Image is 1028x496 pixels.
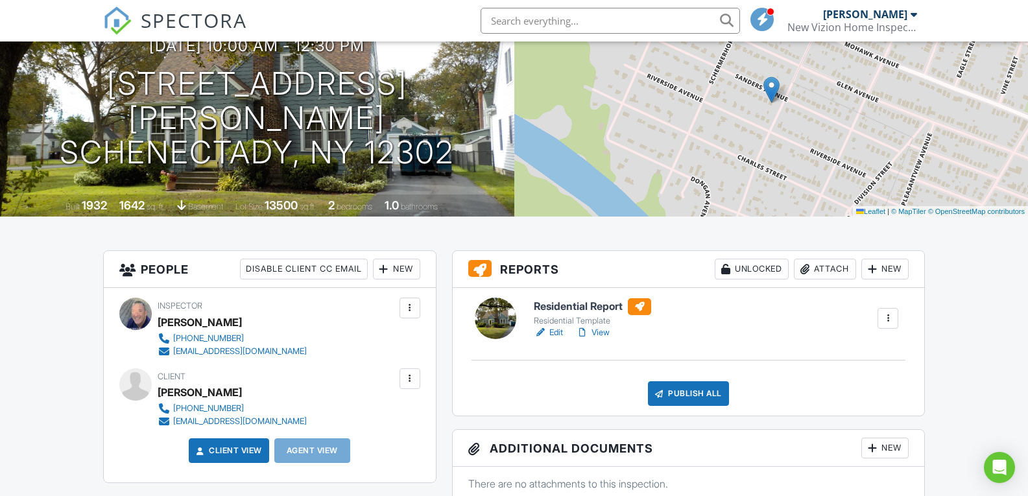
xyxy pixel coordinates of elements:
[823,8,907,21] div: [PERSON_NAME]
[715,259,789,279] div: Unlocked
[147,202,165,211] span: sq. ft.
[149,37,365,54] h3: [DATE] 10:00 am - 12:30 pm
[158,313,242,332] div: [PERSON_NAME]
[648,381,729,406] div: Publish All
[173,346,307,357] div: [EMAIL_ADDRESS][DOMAIN_NAME]
[158,402,307,415] a: [PHONE_NUMBER]
[173,403,244,414] div: [PHONE_NUMBER]
[861,259,909,279] div: New
[794,259,856,279] div: Attach
[21,67,494,169] h1: [STREET_ADDRESS][PERSON_NAME] Schenectady, NY 12302
[235,202,263,211] span: Lot Size
[453,430,925,467] h3: Additional Documents
[141,6,247,34] span: SPECTORA
[856,207,885,215] a: Leaflet
[173,416,307,427] div: [EMAIL_ADDRESS][DOMAIN_NAME]
[66,202,80,211] span: Built
[453,251,925,288] h3: Reports
[158,345,307,358] a: [EMAIL_ADDRESS][DOMAIN_NAME]
[576,326,610,339] a: View
[158,332,307,345] a: [PHONE_NUMBER]
[373,259,420,279] div: New
[891,207,926,215] a: © MapTiler
[763,77,780,103] img: Marker
[240,259,368,279] div: Disable Client CC Email
[82,198,107,212] div: 1932
[468,477,909,491] p: There are no attachments to this inspection.
[158,301,202,311] span: Inspector
[385,198,399,212] div: 1.0
[104,251,436,288] h3: People
[300,202,316,211] span: sq.ft.
[787,21,917,34] div: New Vizion Home Inspections
[265,198,298,212] div: 13500
[861,438,909,458] div: New
[401,202,438,211] span: bathrooms
[158,372,185,381] span: Client
[534,316,651,326] div: Residential Template
[193,444,262,457] a: Client View
[173,333,244,344] div: [PHONE_NUMBER]
[534,298,651,327] a: Residential Report Residential Template
[928,207,1025,215] a: © OpenStreetMap contributors
[984,452,1015,483] div: Open Intercom Messenger
[534,298,651,315] h6: Residential Report
[119,198,145,212] div: 1642
[534,326,563,339] a: Edit
[158,415,307,428] a: [EMAIL_ADDRESS][DOMAIN_NAME]
[103,6,132,35] img: The Best Home Inspection Software - Spectora
[887,207,889,215] span: |
[188,202,223,211] span: basement
[481,8,740,34] input: Search everything...
[328,198,335,212] div: 2
[158,383,242,402] div: [PERSON_NAME]
[103,18,247,45] a: SPECTORA
[337,202,372,211] span: bedrooms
